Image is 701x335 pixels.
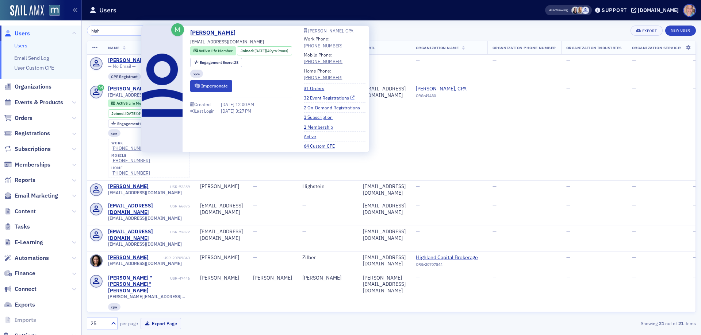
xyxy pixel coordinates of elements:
[108,261,182,266] span: [EMAIL_ADDRESS][DOMAIN_NAME]
[190,80,232,91] button: Impersonate
[304,133,322,140] a: Active
[200,203,243,215] div: [EMAIL_ADDRESS][DOMAIN_NAME]
[150,256,190,260] div: USR-20707843
[120,320,138,327] label: per page
[302,202,306,209] span: —
[15,176,35,184] span: Reports
[200,229,243,241] div: [EMAIL_ADDRESS][DOMAIN_NAME]
[632,85,636,92] span: —
[304,85,330,91] a: 31 Orders
[683,4,696,17] span: Profile
[108,100,154,107] div: Active: Active: Life Member
[4,207,36,215] a: Content
[658,320,665,327] strong: 21
[677,320,685,327] strong: 21
[631,26,662,36] button: Export
[416,86,482,92] span: Max Neil Highstein, CPA
[111,158,150,163] a: [PHONE_NUMBER]
[571,7,579,14] span: Kelly Brown
[363,183,406,196] div: [EMAIL_ADDRESS][DOMAIN_NAME]
[693,228,697,235] span: —
[493,228,497,235] span: —
[14,55,49,61] a: Email Send Log
[108,45,120,50] span: Name
[108,215,182,221] span: [EMAIL_ADDRESS][DOMAIN_NAME]
[4,269,35,277] a: Finance
[253,228,257,235] span: —
[665,26,696,36] a: New User
[15,207,36,215] span: Content
[693,183,697,190] span: —
[4,316,36,324] a: Imports
[108,63,136,69] span: — No Email —
[549,8,556,12] div: Also
[4,301,35,309] a: Exports
[493,45,556,50] span: Organization Phone Number
[108,183,149,190] a: [PERSON_NAME]
[693,274,697,281] span: —
[108,57,161,64] a: [PERSON_NAME] High
[416,86,482,92] a: [PERSON_NAME], CPA
[4,223,30,231] a: Tasks
[194,48,233,54] a: Active Life Member
[566,202,570,209] span: —
[254,48,266,53] span: [DATE]
[304,67,342,81] div: Home Phone:
[194,102,211,106] div: Created
[108,275,169,294] a: [PERSON_NAME] "[PERSON_NAME]" [PERSON_NAME]
[111,111,125,116] span: Joined :
[14,42,27,49] a: Users
[44,5,60,17] a: View Homepage
[211,48,233,53] span: Life Member
[200,60,234,65] span: Engagement Score :
[416,183,420,190] span: —
[15,192,58,200] span: Email Marketing
[632,254,636,261] span: —
[304,35,342,49] div: Work Phone:
[566,228,570,235] span: —
[363,86,406,98] div: [EMAIL_ADDRESS][DOMAIN_NAME]
[416,93,482,101] div: ORG-49480
[200,61,239,65] div: 28
[642,29,657,33] div: Export
[632,57,636,63] span: —
[108,73,141,80] div: CPE Registrant
[363,254,406,267] div: [EMAIL_ADDRESS][DOMAIN_NAME]
[108,129,121,137] div: cpa
[632,183,636,190] span: —
[566,57,570,63] span: —
[304,74,342,81] div: [PHONE_NUMBER]
[693,57,697,63] span: —
[108,86,149,92] div: [PERSON_NAME]
[631,8,681,13] button: [DOMAIN_NAME]
[304,94,355,101] a: 32 Event Registrations
[416,254,482,261] a: Highland Capital Brokerage
[632,202,636,209] span: —
[150,184,190,189] div: USR-72359
[91,320,107,327] div: 25
[308,29,353,33] div: [PERSON_NAME], CPA
[304,28,365,33] a: [PERSON_NAME], CPA
[129,101,150,106] span: Life Member
[10,5,44,17] img: SailAMX
[190,70,203,78] div: cpa
[693,254,697,261] span: —
[304,124,338,130] a: 1 Membership
[15,301,35,309] span: Exports
[582,7,589,14] span: Justin Chase
[190,58,242,67] div: Engagement Score: 28
[108,254,149,261] div: [PERSON_NAME]
[108,109,163,117] div: Joined: 1976-01-01 00:00:00
[632,228,636,235] span: —
[15,98,63,106] span: Events & Products
[493,57,497,63] span: —
[416,202,420,209] span: —
[549,8,568,13] span: Viewing
[15,285,37,293] span: Connect
[241,48,254,54] span: Joined :
[416,57,420,63] span: —
[416,45,459,50] span: Organization Name
[116,101,129,106] span: Active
